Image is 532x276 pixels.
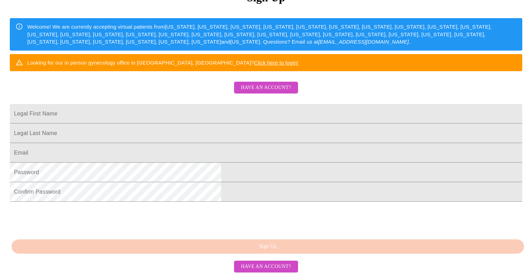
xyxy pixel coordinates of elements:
[232,263,300,269] a: Have an account?
[241,83,291,92] span: Have an account?
[234,82,298,94] button: Have an account?
[10,205,116,232] iframe: reCAPTCHA
[234,261,298,273] button: Have an account?
[254,60,298,66] a: Click here to login!
[318,39,409,45] em: [EMAIL_ADDRESS][DOMAIN_NAME]
[241,262,291,271] span: Have an account?
[27,20,517,48] div: Welcome! We are currently accepting virtual patients from [US_STATE], [US_STATE], [US_STATE], [US...
[232,89,300,95] a: Have an account?
[27,56,298,69] div: Looking for our in person gynecology office in [GEOGRAPHIC_DATA], [GEOGRAPHIC_DATA]?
